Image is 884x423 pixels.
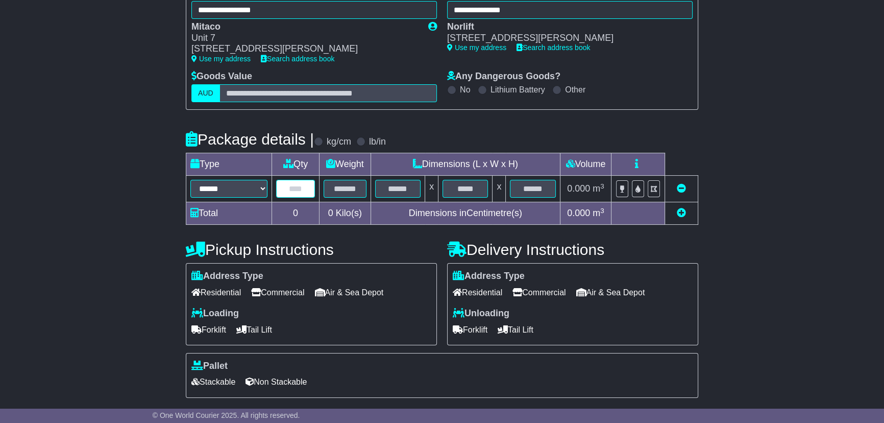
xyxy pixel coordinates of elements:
td: Dimensions in Centimetre(s) [371,202,560,225]
div: Norlift [447,21,682,33]
span: Tail Lift [236,322,272,338]
a: Add new item [677,208,686,218]
span: Non Stackable [245,374,307,390]
label: Address Type [191,271,263,282]
label: Loading [191,308,239,319]
span: Forklift [191,322,226,338]
span: © One World Courier 2025. All rights reserved. [153,411,300,419]
td: Qty [272,153,320,176]
label: Pallet [191,361,228,372]
label: Other [565,85,585,95]
td: x [493,176,506,202]
label: Unloading [453,308,509,319]
label: kg/cm [327,136,351,148]
h4: Package details | [186,131,314,148]
td: Type [186,153,272,176]
span: 0 [328,208,333,218]
label: Goods Value [191,71,252,82]
sup: 3 [600,207,604,215]
td: Total [186,202,272,225]
a: Remove this item [677,183,686,194]
td: 0 [272,202,320,225]
td: x [425,176,438,202]
a: Search address book [517,43,590,52]
span: Residential [453,285,502,300]
td: Volume [560,153,611,176]
span: Forklift [453,322,487,338]
span: Stackable [191,374,235,390]
td: Weight [319,153,371,176]
div: [STREET_ADDRESS][PERSON_NAME] [191,43,418,55]
td: Kilo(s) [319,202,371,225]
span: Tail Lift [498,322,533,338]
h4: Pickup Instructions [186,241,437,258]
label: No [460,85,470,95]
label: Lithium Battery [490,85,545,95]
span: m [593,208,604,218]
span: Air & Sea Depot [576,285,645,300]
span: 0.000 [567,208,590,218]
div: [STREET_ADDRESS][PERSON_NAME] [447,33,682,44]
span: Commercial [251,285,304,300]
label: Any Dangerous Goods? [447,71,560,82]
span: Air & Sea Depot [315,285,384,300]
a: Use my address [447,43,506,52]
label: lb/in [369,136,386,148]
div: Mitaco [191,21,418,33]
span: Residential [191,285,241,300]
h4: Delivery Instructions [447,241,698,258]
span: Commercial [512,285,566,300]
sup: 3 [600,182,604,190]
div: Unit 7 [191,33,418,44]
a: Use my address [191,55,251,63]
td: Dimensions (L x W x H) [371,153,560,176]
label: AUD [191,84,220,102]
label: Address Type [453,271,525,282]
span: 0.000 [567,183,590,194]
span: m [593,183,604,194]
a: Search address book [261,55,334,63]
